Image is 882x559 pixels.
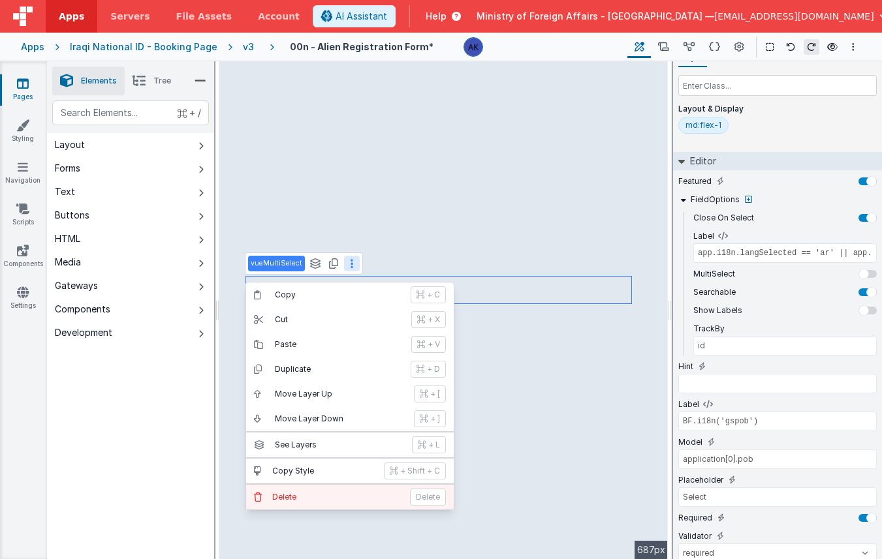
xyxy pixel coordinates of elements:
p: + ] [430,414,440,424]
button: Media [47,250,214,274]
button: Gateways [47,274,214,297]
button: Components [47,297,214,321]
label: FieldOptions [691,194,740,205]
span: Elements [81,76,117,86]
button: Development [47,321,214,344]
label: Close On Select [693,213,754,223]
p: Copy Style [272,466,376,476]
button: Copy Style + Shift + C [246,459,454,483]
p: Move Layer Down [275,414,406,424]
button: Forms [47,157,214,180]
label: Validator [678,531,712,541]
button: Paste + V [246,332,454,357]
p: + C [427,290,440,300]
button: Text [47,180,214,204]
button: Buttons [47,204,214,227]
div: v3 [243,40,259,53]
p: + L [428,440,440,450]
label: Hint [678,361,693,372]
button: Options [845,39,861,55]
p: + X [428,314,440,325]
label: Show Labels [693,305,742,316]
label: Label [678,399,699,410]
p: Duplicate [275,364,403,374]
label: Model [678,437,702,447]
button: Move Layer Down + ] [246,406,454,431]
span: AI Assistant [336,10,387,23]
p: Copy [275,290,403,300]
span: Apps [59,10,84,23]
span: [EMAIL_ADDRESS][DOMAIN_NAME] [714,10,874,23]
span: Ministry of Foreign Affairs - [GEOGRAPHIC_DATA] — [477,10,714,23]
span: Tree [153,76,171,86]
p: Layout & Display [678,104,877,114]
p: Move Layer Up [275,389,406,399]
div: Forms [55,162,80,175]
p: + Shift + C [400,466,440,476]
label: Placeholder [678,475,723,485]
label: Label [693,231,714,241]
input: Search Elements... [52,100,209,125]
p: + D [427,364,440,374]
p: Delete [410,489,446,506]
button: Duplicate + D [246,357,454,382]
div: Components [55,303,110,316]
div: Development [55,326,112,339]
p: Paste [275,339,403,350]
label: MultiSelect [693,269,735,279]
span: + / [178,100,201,125]
p: + [ [430,389,440,399]
div: Buttons [55,209,89,222]
div: Gateways [55,279,98,292]
p: Cut [275,314,403,325]
h2: Editor [685,152,716,170]
div: Media [55,256,81,269]
div: HTML [55,232,80,245]
div: Layout [55,138,85,151]
label: Required [678,513,712,523]
div: --> [219,61,668,559]
span: Help [426,10,447,23]
button: See Layers + L [246,432,454,457]
div: Apps [21,40,44,53]
div: Iraqi National ID - Booking Page [70,40,217,53]
p: vueMultiSelect [251,258,302,269]
span: Servers [110,10,150,23]
img: 1f6063d0be199a6b217d3045d703aa70 [464,38,482,56]
button: Cut + X [246,307,454,332]
p: See Layers [275,440,404,450]
div: 687px [635,541,668,559]
div: md:flex-1 [685,120,721,130]
label: Searchable [693,287,736,297]
p: Delete [272,492,402,502]
span: File Assets [176,10,232,23]
button: Layout [47,133,214,157]
h4: 00n - Alien Registration Form [290,42,433,52]
label: TrackBy [693,324,725,334]
div: Text [55,185,75,198]
button: Copy + C [246,282,454,307]
label: Featured [678,176,712,187]
input: Enter Class... [678,75,877,96]
button: HTML [47,227,214,250]
button: AI Assistant [313,5,396,27]
button: Move Layer Up + [ [246,382,454,406]
button: Delete Delete [246,485,454,509]
p: + V [428,339,440,350]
